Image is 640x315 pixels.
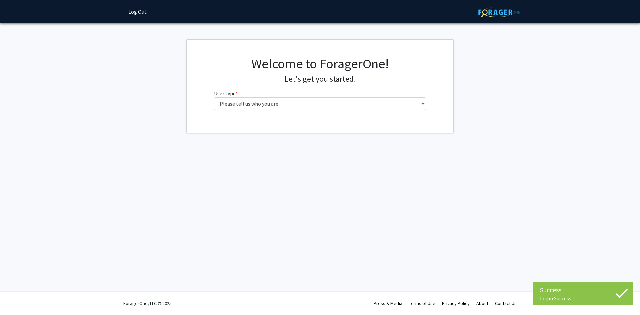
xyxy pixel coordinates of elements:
[495,300,517,306] a: Contact Us
[478,7,520,17] img: ForagerOne Logo
[214,56,426,72] h1: Welcome to ForagerOne!
[442,300,470,306] a: Privacy Policy
[476,300,488,306] a: About
[123,292,172,315] div: ForagerOne, LLC © 2025
[214,89,238,97] label: User type
[214,74,426,84] h4: Let's get you started.
[540,285,627,295] div: Success
[540,295,627,302] div: Login Success
[374,300,402,306] a: Press & Media
[409,300,435,306] a: Terms of Use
